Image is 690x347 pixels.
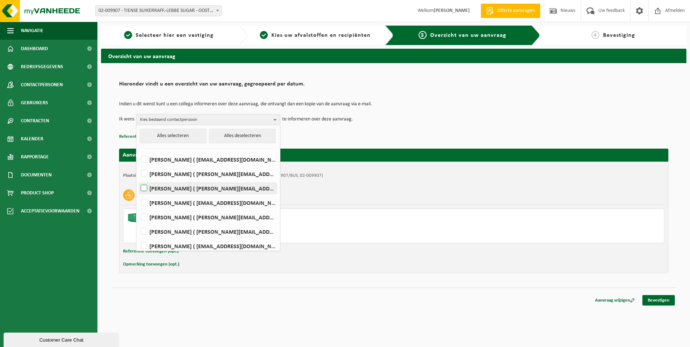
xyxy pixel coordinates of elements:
button: Kies bestaand contactpersoon [136,114,280,125]
span: Kies uw afvalstoffen en recipiënten [271,32,371,38]
label: [PERSON_NAME] ( [EMAIL_ADDRESS][DOMAIN_NAME] ) [139,197,276,208]
span: Overzicht van uw aanvraag [430,32,506,38]
a: 2Kies uw afvalstoffen en recipiënten [251,31,380,40]
span: Contracten [21,112,49,130]
img: HK-XA-40-GN-00.png [127,212,149,223]
label: [PERSON_NAME] ( [EMAIL_ADDRESS][DOMAIN_NAME] ) [139,154,276,165]
span: Kalender [21,130,43,148]
span: 3 [419,31,427,39]
span: Selecteer hier een vestiging [136,32,214,38]
span: Navigatie [21,22,43,40]
span: 4 [591,31,599,39]
span: Contactpersonen [21,76,63,94]
span: Kies bestaand contactpersoon [140,114,271,125]
button: Referentie toevoegen (opt.) [123,247,179,256]
span: Acceptatievoorwaarden [21,202,79,220]
span: 02-009907 - TIENSE SUIKERRAFF.-LEBBE SUGAR - OOSTKAMP [96,6,221,16]
a: Offerte aanvragen [481,4,540,18]
button: Alles selecteren [140,129,206,143]
span: Gebruikers [21,94,48,112]
span: Offerte aanvragen [495,7,537,14]
span: 02-009907 - TIENSE SUIKERRAFF.-LEBBE SUGAR - OOSTKAMP [95,5,222,16]
a: Bevestigen [642,295,675,306]
div: Aantal: 1 [156,233,423,239]
button: Referentie toevoegen (opt.) [119,132,175,141]
div: Ophalen en plaatsen lege container [156,224,423,230]
span: Bedrijfsgegevens [21,58,63,76]
span: Bevestiging [603,32,635,38]
span: Product Shop [21,184,54,202]
button: Alles deselecteren [209,129,276,143]
strong: Aanvraag voor [DATE] [123,152,177,158]
span: 1 [124,31,132,39]
label: [PERSON_NAME] ( [EMAIL_ADDRESS][DOMAIN_NAME] ) [139,241,276,251]
p: Indien u dit wenst kunt u een collega informeren over deze aanvraag, die ontvangt dan een kopie v... [119,102,668,107]
a: Aanvraag wijzigen [590,295,640,306]
span: Documenten [21,166,52,184]
a: 1Selecteer hier een vestiging [105,31,233,40]
label: [PERSON_NAME] ( [PERSON_NAME][EMAIL_ADDRESS][DOMAIN_NAME] ) [139,212,276,223]
iframe: chat widget [4,331,121,347]
h2: Overzicht van uw aanvraag [101,49,686,63]
strong: [PERSON_NAME] [434,8,470,13]
label: [PERSON_NAME] ( [PERSON_NAME][EMAIL_ADDRESS][DOMAIN_NAME] ) [139,183,276,194]
span: 2 [260,31,268,39]
button: Opmerking toevoegen (opt.) [123,260,179,269]
p: te informeren over deze aanvraag. [282,114,353,125]
span: Dashboard [21,40,48,58]
label: [PERSON_NAME] ( [PERSON_NAME][EMAIL_ADDRESS][DOMAIN_NAME] ) [139,168,276,179]
h2: Hieronder vindt u een overzicht van uw aanvraag, gegroepeerd per datum. [119,81,668,91]
span: Rapportage [21,148,49,166]
label: [PERSON_NAME] ( [PERSON_NAME][EMAIL_ADDRESS][DOMAIN_NAME] ) [139,226,276,237]
strong: Plaatsingsadres: [123,173,154,178]
p: Ik wens [119,114,134,125]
